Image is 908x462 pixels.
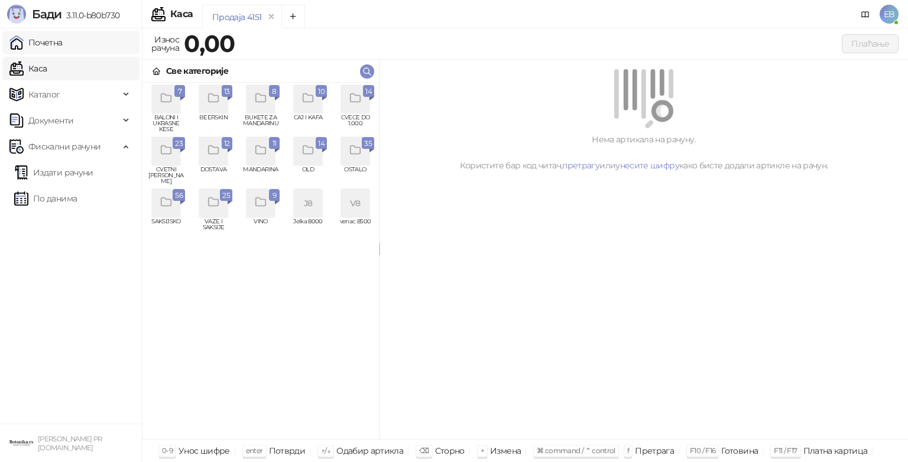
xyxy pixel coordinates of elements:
[184,29,235,58] strong: 0,00
[142,83,379,439] div: grid
[690,446,715,455] span: F10 / F16
[336,115,374,132] span: CVECE DO 1.000
[14,161,93,184] a: Издати рачуни
[271,189,277,202] span: 9
[394,133,894,172] div: Нема артикала на рачуну. Користите бар код читач, или како бисте додали артикле на рачун.
[28,83,60,106] span: Каталог
[294,189,322,217] div: J8
[242,219,280,236] span: VINO
[880,5,899,24] span: EB
[435,443,465,458] div: Сторно
[38,435,102,452] small: [PERSON_NAME] PR [DOMAIN_NAME]
[289,219,327,236] span: Jelka 8000
[318,85,325,98] span: 10
[147,219,185,236] span: SAKSIJSKO
[9,431,33,455] img: 64x64-companyLogo-0e2e8aaa-0bd2-431b-8613-6e3c65811325.png
[281,5,305,28] button: Add tab
[856,5,875,24] a: Документација
[419,446,429,455] span: ⌫
[9,31,63,54] a: Почетна
[336,167,374,184] span: OSTALO
[364,137,372,150] span: 35
[774,446,797,455] span: F11 / F17
[147,167,185,184] span: CVETNI [PERSON_NAME]
[222,189,230,202] span: 25
[28,135,100,158] span: Фискални рачуни
[175,137,183,150] span: 23
[289,115,327,132] span: CAJ I KAFA
[336,219,374,236] span: venac 8500
[194,219,232,236] span: VAZE I SAKSIJE
[842,34,899,53] button: Плаћање
[7,5,26,24] img: Logo
[242,167,280,184] span: MANDARINA
[365,85,372,98] span: 14
[615,160,679,171] a: унесите шифру
[627,446,629,455] span: f
[9,57,47,80] a: Каса
[341,189,369,217] div: V8
[271,137,277,150] span: 11
[61,10,119,21] span: 3.11.0-b80b730
[149,32,181,56] div: Износ рачуна
[177,85,183,98] span: 7
[224,85,230,98] span: 13
[212,11,261,24] div: Продаја 4151
[537,446,615,455] span: ⌘ command / ⌃ control
[166,64,228,77] div: Све категорије
[321,446,330,455] span: ↑/↓
[318,137,325,150] span: 14
[32,7,61,21] span: Бади
[179,443,230,458] div: Унос шифре
[562,160,599,171] a: претрагу
[170,9,193,19] div: Каса
[224,137,230,150] span: 12
[721,443,758,458] div: Готовина
[269,443,306,458] div: Потврди
[490,443,521,458] div: Измена
[481,446,484,455] span: +
[28,109,73,132] span: Документи
[803,443,868,458] div: Платна картица
[14,187,77,210] a: По данима
[336,443,403,458] div: Одабир артикла
[147,115,185,132] span: BALONI I UKRASNE KESE
[242,115,280,132] span: BUKETE ZA MANDARINU
[289,167,327,184] span: OLD
[175,189,183,202] span: 56
[162,446,173,455] span: 0-9
[264,12,279,22] button: remove
[194,167,232,184] span: DOSTAVA
[635,443,674,458] div: Претрага
[246,446,263,455] span: enter
[194,115,232,132] span: BEERSKIN
[271,85,277,98] span: 8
